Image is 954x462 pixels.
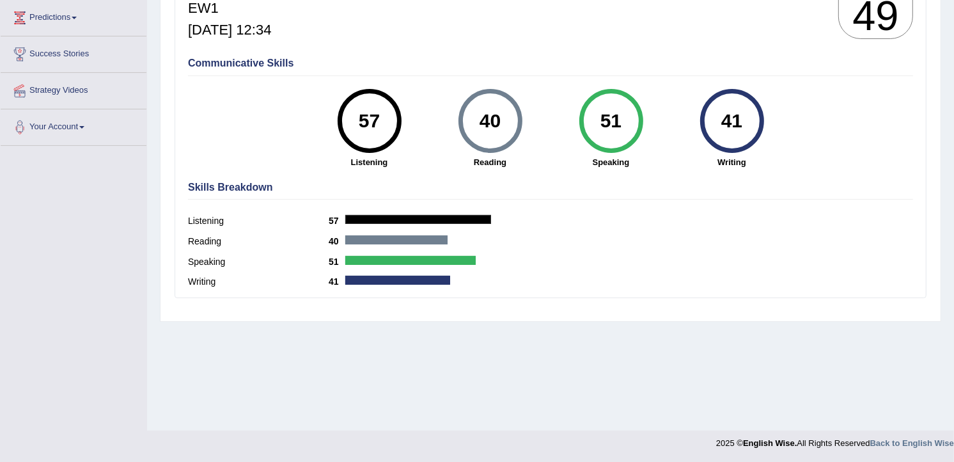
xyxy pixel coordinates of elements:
label: Speaking [188,255,329,269]
label: Writing [188,275,329,289]
label: Listening [188,214,329,228]
a: Success Stories [1,36,146,68]
strong: English Wise. [743,438,797,448]
strong: Speaking [557,156,665,168]
div: 2025 © All Rights Reserved [716,431,954,449]
h4: Communicative Skills [188,58,913,69]
b: 51 [329,257,345,267]
h5: EW1 [188,1,271,16]
h4: Skills Breakdown [188,182,913,193]
div: 41 [708,94,755,148]
strong: Listening [315,156,423,168]
div: 57 [346,94,393,148]
b: 41 [329,276,345,287]
b: 57 [329,216,345,226]
b: 40 [329,236,345,246]
strong: Reading [436,156,544,168]
div: 40 [467,94,513,148]
a: Strategy Videos [1,73,146,105]
a: Back to English Wise [870,438,954,448]
h5: [DATE] 12:34 [188,22,271,38]
div: 51 [588,94,634,148]
strong: Writing [678,156,786,168]
label: Reading [188,235,329,248]
a: Your Account [1,109,146,141]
